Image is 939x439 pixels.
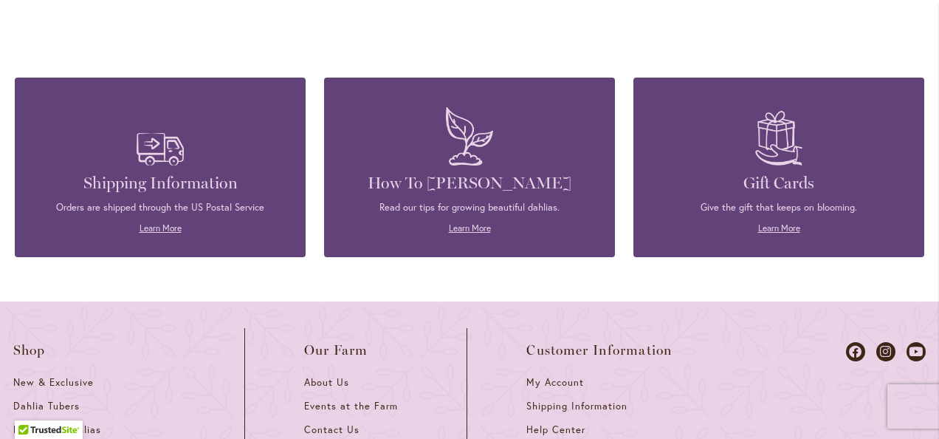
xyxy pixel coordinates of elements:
a: Dahlias on Facebook [846,342,865,361]
span: Customer Information [526,343,673,358]
a: Learn More [449,222,491,234]
span: Contact Us [304,423,360,436]
a: Learn More [758,222,800,234]
a: Dahlias on Youtube [907,342,926,361]
span: About Us [304,376,349,389]
h4: Shipping Information [37,173,283,194]
a: Dahlias on Instagram [876,342,895,361]
p: Orders are shipped through the US Postal Service [37,201,283,214]
p: Read our tips for growing beautiful dahlias. [346,201,593,214]
span: Our Farm [304,343,368,358]
h4: Gift Cards [656,173,902,194]
span: New & Exclusive [13,376,94,389]
span: Fresh Cut Dahlias [13,423,101,436]
p: Give the gift that keeps on blooming. [656,201,902,214]
span: Shop [13,343,46,358]
a: Learn More [140,222,182,234]
span: Help Center [526,423,585,436]
span: My Account [526,376,584,389]
h4: How To [PERSON_NAME] [346,173,593,194]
